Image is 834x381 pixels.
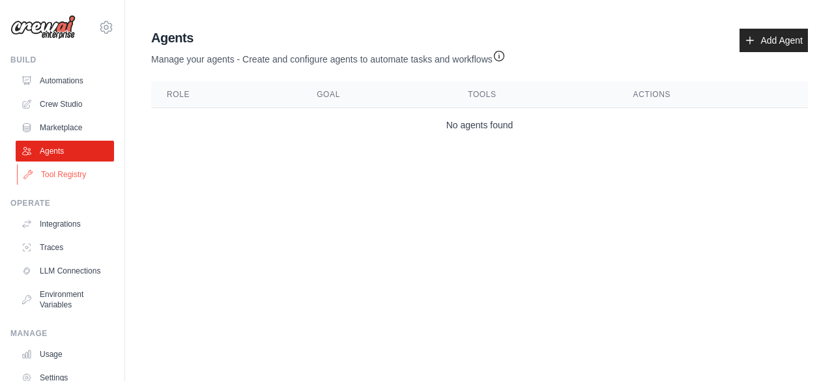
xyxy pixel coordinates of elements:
th: Goal [301,81,452,108]
a: Environment Variables [16,284,114,315]
h2: Agents [151,29,506,47]
a: Automations [16,70,114,91]
a: Agents [16,141,114,162]
th: Role [151,81,301,108]
a: Marketplace [16,117,114,138]
div: Build [10,55,114,65]
div: Operate [10,198,114,208]
th: Actions [618,81,808,108]
td: No agents found [151,108,808,143]
p: Manage your agents - Create and configure agents to automate tasks and workflows [151,47,506,66]
th: Tools [452,81,617,108]
a: Usage [16,344,114,365]
a: Crew Studio [16,94,114,115]
a: Integrations [16,214,114,234]
div: Manage [10,328,114,339]
a: Traces [16,237,114,258]
img: Logo [10,15,76,40]
a: Add Agent [740,29,808,52]
a: Tool Registry [17,164,115,185]
a: LLM Connections [16,261,114,281]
